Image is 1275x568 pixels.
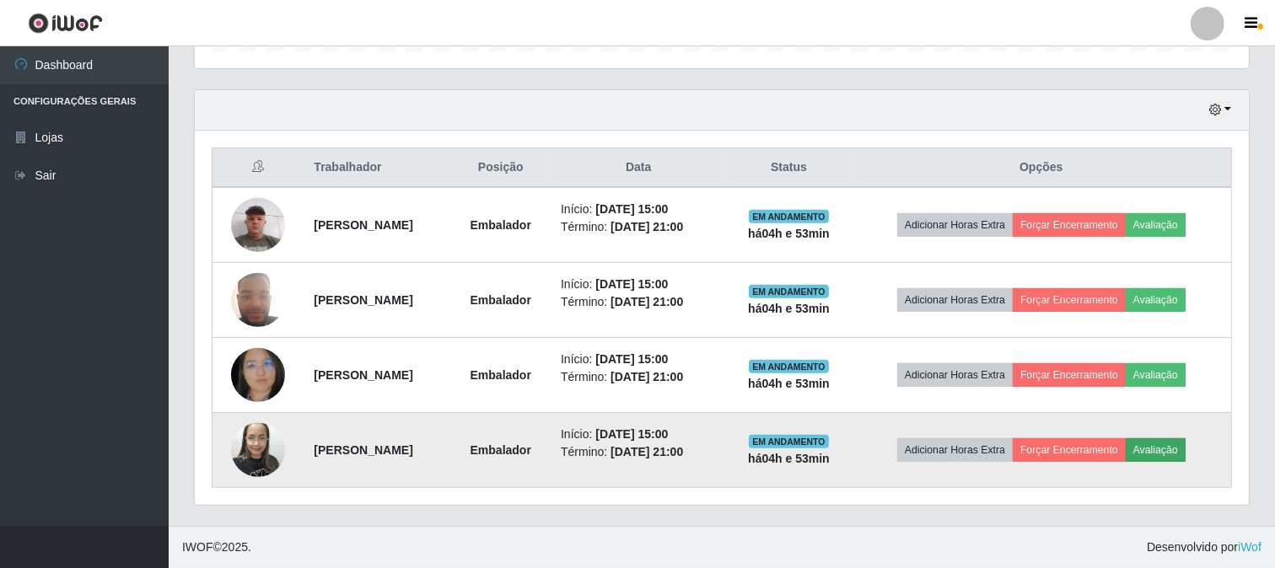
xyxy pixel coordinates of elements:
li: Término: [561,218,716,236]
strong: há 04 h e 53 min [748,227,830,240]
a: iWof [1238,540,1262,554]
th: Status [726,148,851,188]
strong: há 04 h e 53 min [748,377,830,390]
img: 1758460298515.jpeg [231,414,285,485]
strong: Embalador [471,443,531,457]
span: EM ANDAMENTO [749,285,829,298]
strong: Embalador [471,218,531,232]
button: Adicionar Horas Extra [897,438,1013,462]
time: [DATE] 15:00 [595,277,668,291]
span: EM ANDAMENTO [749,210,829,223]
strong: há 04 h e 53 min [748,302,830,315]
strong: Embalador [471,368,531,382]
button: Adicionar Horas Extra [897,213,1013,237]
li: Início: [561,426,716,443]
button: Avaliação [1126,288,1186,312]
button: Forçar Encerramento [1013,288,1126,312]
span: IWOF [182,540,213,554]
time: [DATE] 15:00 [595,352,668,366]
li: Início: [561,201,716,218]
li: Início: [561,276,716,293]
th: Trabalhador [304,148,450,188]
strong: [PERSON_NAME] [314,368,412,382]
button: Adicionar Horas Extra [897,288,1013,312]
time: [DATE] 15:00 [595,202,668,216]
strong: [PERSON_NAME] [314,293,412,307]
th: Data [551,148,726,188]
th: Opções [852,148,1232,188]
span: Desenvolvido por [1147,539,1262,556]
span: © 2025 . [182,539,251,556]
strong: Embalador [471,293,531,307]
button: Avaliação [1126,363,1186,387]
button: Forçar Encerramento [1013,363,1126,387]
time: [DATE] 21:00 [611,445,683,458]
img: 1694719722854.jpeg [231,264,285,335]
button: Forçar Encerramento [1013,213,1126,237]
span: EM ANDAMENTO [749,360,829,373]
li: Início: [561,351,716,368]
button: Avaliação [1126,213,1186,237]
th: Posição [451,148,551,188]
li: Término: [561,368,716,386]
button: Forçar Encerramento [1013,438,1126,462]
strong: [PERSON_NAME] [314,218,412,232]
button: Avaliação [1126,438,1186,462]
img: 1709375112510.jpeg [231,189,285,260]
time: [DATE] 21:00 [611,295,683,308]
time: [DATE] 21:00 [611,220,683,233]
strong: há 04 h e 53 min [748,452,830,465]
li: Término: [561,293,716,311]
strong: [PERSON_NAME] [314,443,412,457]
button: Adicionar Horas Extra [897,363,1013,387]
img: CoreUI Logo [28,13,103,34]
time: [DATE] 15:00 [595,427,668,441]
span: EM ANDAMENTO [749,435,829,448]
img: 1718418094878.jpeg [231,340,285,410]
li: Término: [561,443,716,461]
time: [DATE] 21:00 [611,370,683,383]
